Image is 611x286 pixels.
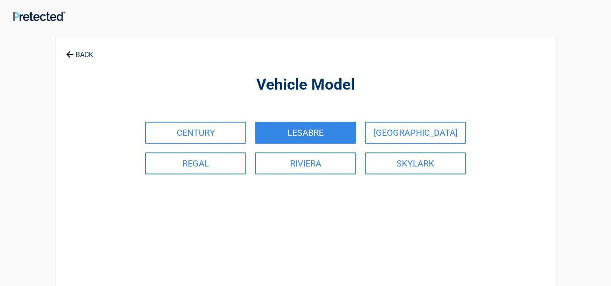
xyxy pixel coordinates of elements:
a: SKYLARK [365,152,466,174]
img: Main Logo [13,11,65,21]
h2: Vehicle Model [104,75,507,95]
a: BACK [64,43,95,58]
a: [GEOGRAPHIC_DATA] [365,122,466,144]
a: REGAL [145,152,246,174]
a: LESABRE [255,122,356,144]
a: CENTURY [145,122,246,144]
a: RIVIERA [255,152,356,174]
